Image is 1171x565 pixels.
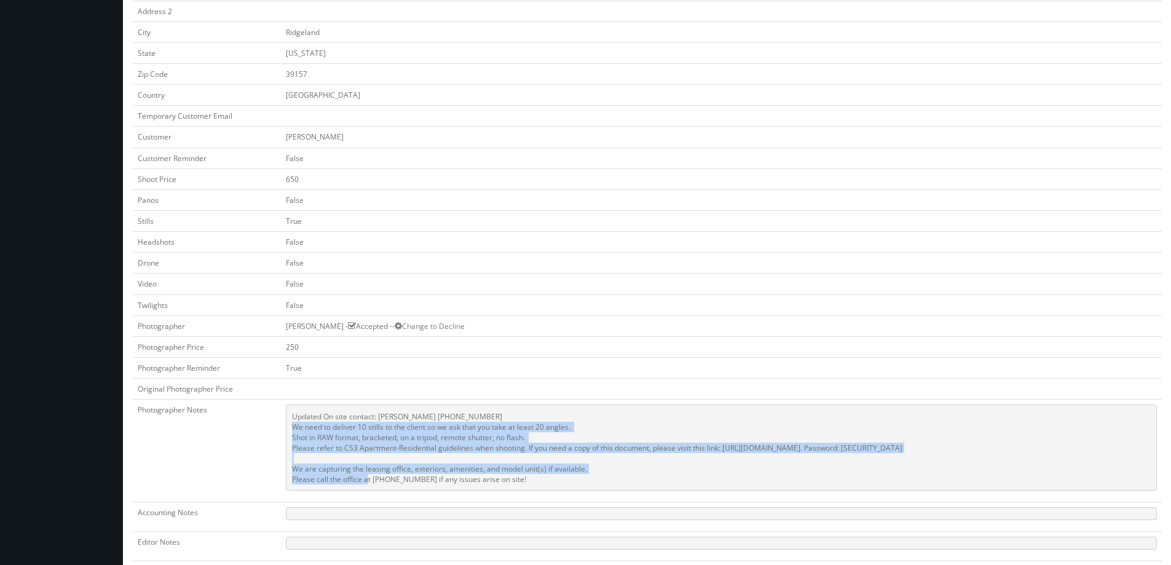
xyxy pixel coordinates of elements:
td: Headshots [133,232,281,253]
td: [GEOGRAPHIC_DATA] [281,85,1162,106]
a: Change to Decline [395,321,465,331]
td: City [133,22,281,42]
td: Editor Notes [133,532,281,561]
td: Drone [133,253,281,274]
td: False [281,148,1162,168]
td: [PERSON_NAME] - Accepted -- [281,315,1162,336]
td: True [281,210,1162,231]
td: Photographer Notes [133,400,281,502]
td: Address 2 [133,1,281,22]
pre: Updated On site contact: [PERSON_NAME] [PHONE_NUMBER] We need to deliver 10 stills to the client ... [286,405,1157,491]
td: Photographer Price [133,336,281,357]
td: Original Photographer Price [133,379,281,400]
td: 650 [281,168,1162,189]
td: False [281,253,1162,274]
td: False [281,274,1162,294]
td: Country [133,85,281,106]
td: Customer Reminder [133,148,281,168]
td: Zip Code [133,63,281,84]
td: Photographer Reminder [133,357,281,378]
td: 250 [281,336,1162,357]
td: [PERSON_NAME] [281,127,1162,148]
td: Accounting Notes [133,502,281,532]
td: False [281,189,1162,210]
td: True [281,357,1162,378]
td: Panos [133,189,281,210]
td: State [133,42,281,63]
td: False [281,294,1162,315]
td: Photographer [133,315,281,336]
td: Customer [133,127,281,148]
td: Shoot Price [133,168,281,189]
td: Twilights [133,294,281,315]
td: [US_STATE] [281,42,1162,63]
td: 39157 [281,63,1162,84]
td: Video [133,274,281,294]
td: False [281,232,1162,253]
td: Ridgeland [281,22,1162,42]
td: Stills [133,210,281,231]
td: Temporary Customer Email [133,106,281,127]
